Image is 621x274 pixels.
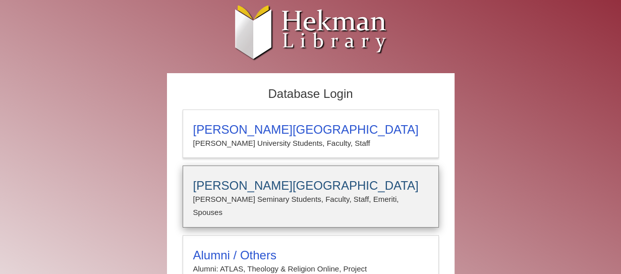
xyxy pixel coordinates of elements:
[193,123,428,137] h3: [PERSON_NAME][GEOGRAPHIC_DATA]
[183,109,439,158] a: [PERSON_NAME][GEOGRAPHIC_DATA][PERSON_NAME] University Students, Faculty, Staff
[193,248,428,262] h3: Alumni / Others
[193,179,428,193] h3: [PERSON_NAME][GEOGRAPHIC_DATA]
[178,84,444,104] h2: Database Login
[193,193,428,220] p: [PERSON_NAME] Seminary Students, Faculty, Staff, Emeriti, Spouses
[183,166,439,228] a: [PERSON_NAME][GEOGRAPHIC_DATA][PERSON_NAME] Seminary Students, Faculty, Staff, Emeriti, Spouses
[193,137,428,150] p: [PERSON_NAME] University Students, Faculty, Staff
